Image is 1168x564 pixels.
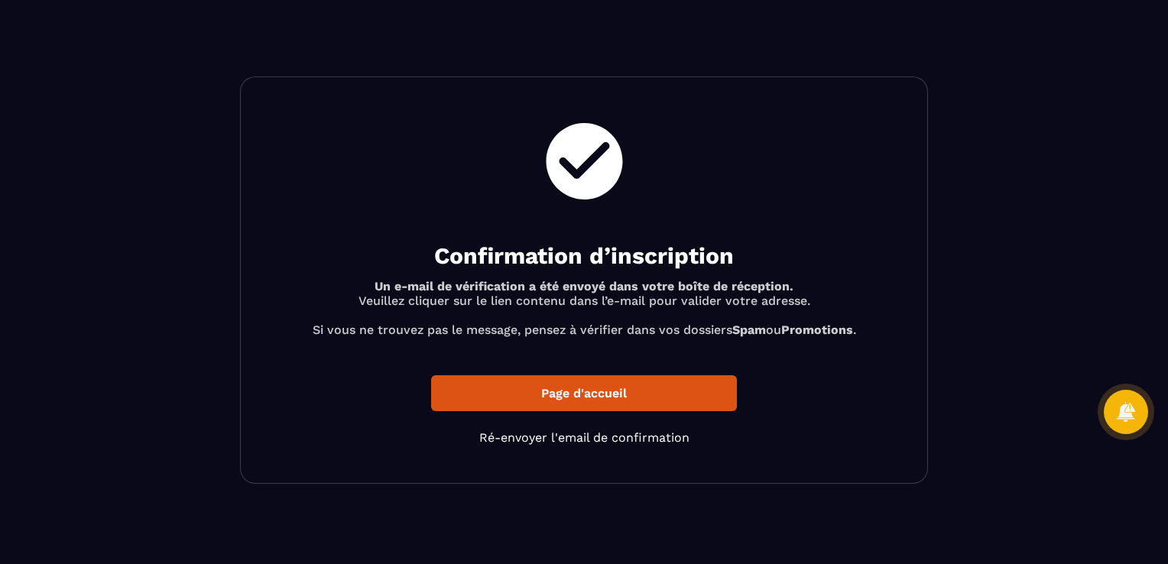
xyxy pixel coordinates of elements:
b: Spam [732,323,766,337]
img: check [538,115,631,207]
p: Veuillez cliquer sur le lien contenu dans l’e-mail pour valider votre adresse. Si vous ne trouvez... [279,279,889,337]
b: Promotions [781,323,853,337]
b: Un e-mail de vérification a été envoyé dans votre boîte de réception. [375,279,793,293]
a: Ré-envoyer l'email de confirmation [479,430,689,445]
h2: Confirmation d’inscription [279,241,889,271]
a: Page d'accueil [431,375,737,411]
